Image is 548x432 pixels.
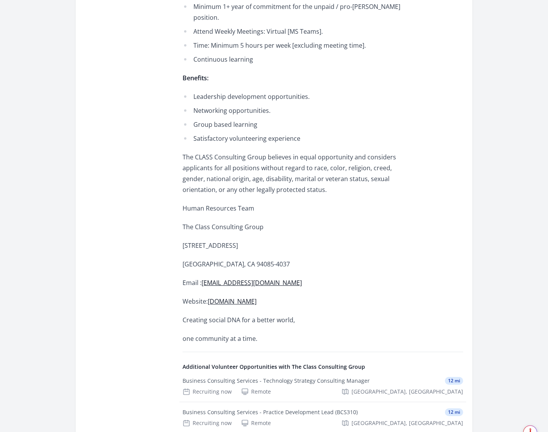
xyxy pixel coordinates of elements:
[183,240,409,251] p: [STREET_ADDRESS]
[183,277,409,288] p: Email :
[352,388,463,396] span: [GEOGRAPHIC_DATA], [GEOGRAPHIC_DATA]
[183,408,358,416] div: Business Consulting Services - Practice Development Lead (BCS310)
[183,74,209,82] strong: Benefits:
[179,371,466,402] a: Business Consulting Services - Technology Strategy Consulting Manager 12 mi Recruiting now Remote...
[183,388,232,396] div: Recruiting now
[183,152,409,195] p: The CLASS Consulting Group believes in equal opportunity and considers applicants for all positio...
[183,333,409,344] p: one community at a time.
[183,363,463,371] h4: Additional Volunteer Opportunities with The Class Consulting Group
[183,105,409,116] li: Networking opportunities.
[183,221,409,232] p: The Class Consulting Group
[183,314,409,325] p: Creating social DNA for a better world,
[183,1,409,23] li: Minimum 1+ year of commitment for the unpaid / pro-[PERSON_NAME] position.
[183,377,370,385] div: Business Consulting Services - Technology Strategy Consulting Manager
[352,419,463,427] span: [GEOGRAPHIC_DATA], [GEOGRAPHIC_DATA]
[183,133,409,144] li: Satisfactory volunteering experience
[183,119,409,130] li: Group based learning
[241,419,271,427] div: Remote
[445,377,463,385] span: 12 mi
[183,203,409,214] p: Human Resources Team
[183,91,409,102] li: Leadership development opportunities.
[445,408,463,416] span: 12 mi
[183,54,409,65] li: Continuous learning
[183,26,409,37] li: Attend Weekly Meetings: Virtual [MS Teams].
[183,40,409,51] li: Time: Minimum 5 hours per week [excluding meeting time].
[183,296,409,307] p: Website:
[183,259,409,270] p: [GEOGRAPHIC_DATA], CA 94085-4037
[202,278,302,287] a: [EMAIL_ADDRESS][DOMAIN_NAME]
[241,388,271,396] div: Remote
[183,419,232,427] div: Recruiting now
[208,297,257,306] a: [DOMAIN_NAME]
